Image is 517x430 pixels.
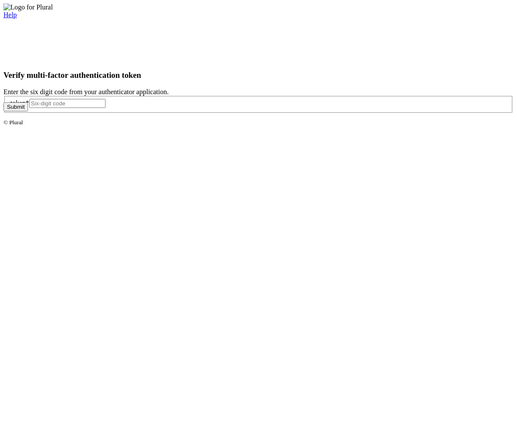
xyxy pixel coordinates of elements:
[29,99,106,108] input: Six-digit code
[3,11,17,18] a: Help
[3,3,53,11] img: Logo for Plural
[3,119,23,126] small: © Plural
[3,71,514,80] h3: Verify multi-factor authentication token
[3,102,28,111] button: Submit
[3,88,514,96] div: Enter the six digit code from your authenticator application.
[10,99,29,107] label: token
